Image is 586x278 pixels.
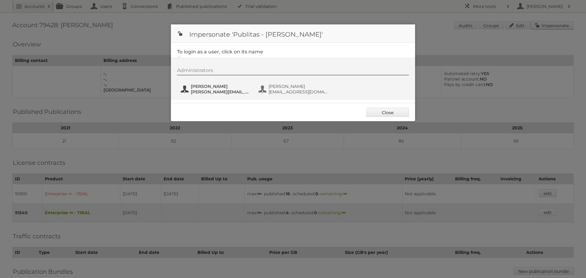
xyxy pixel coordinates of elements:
button: [PERSON_NAME] [PERSON_NAME][EMAIL_ADDRESS][DOMAIN_NAME] [180,83,252,95]
legend: To login as a user, click on its name [177,49,263,55]
span: [PERSON_NAME] [269,84,328,89]
div: Administrators [177,67,409,75]
a: Close [366,108,409,117]
button: [PERSON_NAME] [EMAIL_ADDRESS][DOMAIN_NAME] [258,83,330,95]
h1: Impersonate 'Publitas - [PERSON_NAME]' [171,24,415,43]
span: [PERSON_NAME] [191,84,250,89]
span: [EMAIL_ADDRESS][DOMAIN_NAME] [269,89,328,95]
span: [PERSON_NAME][EMAIL_ADDRESS][DOMAIN_NAME] [191,89,250,95]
